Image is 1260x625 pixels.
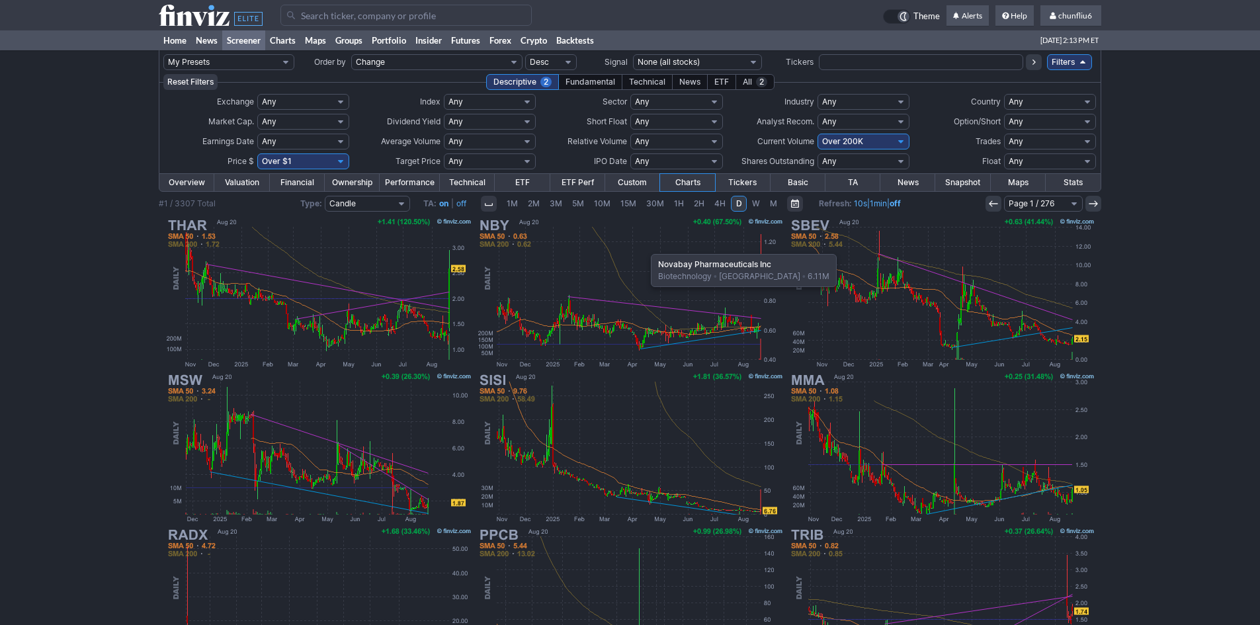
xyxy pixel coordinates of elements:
span: | [451,198,454,208]
span: Market Cap. [208,116,254,126]
span: [DATE] 2:13 PM ET [1040,30,1099,50]
a: Basic [771,174,825,191]
a: M [765,196,782,212]
span: Option/Short [954,116,1001,126]
span: Industry [784,97,814,106]
span: Country [971,97,1001,106]
span: 5M [572,198,584,208]
img: MSW - Ming Shing Group Holdings Ltd - Stock Price Chart [164,370,474,525]
a: Ownership [325,174,380,191]
span: | | [819,197,901,210]
a: 10M [589,196,615,212]
a: Home [159,30,191,50]
a: off [890,198,901,208]
a: Insider [411,30,446,50]
span: • [800,271,808,281]
img: THAR - Tharimmune Inc - Stock Price Chart [164,216,474,370]
span: Exchange [217,97,254,106]
div: ETF [707,74,736,90]
a: 4H [710,196,730,212]
a: Technical [440,174,495,191]
a: Snapshot [935,174,990,191]
b: Refresh: [819,198,852,208]
div: #1 / 3307 Total [159,197,216,210]
a: Charts [265,30,300,50]
img: SBEV - Splash Beverage Group Inc - Stock Price Chart [787,216,1097,370]
span: 1H [674,198,684,208]
a: 1H [669,196,689,212]
span: Theme [913,9,940,24]
a: Performance [380,174,440,191]
span: Dividend Yield [387,116,441,126]
span: 2 [756,77,767,87]
span: Current Volume [757,136,814,146]
a: 1min [870,198,887,208]
span: Float [982,156,1001,166]
span: Price $ [228,156,254,166]
span: 30M [646,198,664,208]
span: • [712,271,719,281]
a: Help [995,5,1034,26]
b: Novabay Pharmaceuticals Inc [658,259,771,269]
a: Crypto [516,30,552,50]
a: ETF Perf [550,174,605,191]
span: 1M [507,198,518,208]
a: off [456,198,466,208]
a: TA [825,174,880,191]
a: Overview [159,174,214,191]
span: Shares Outstanding [741,156,814,166]
span: 2H [694,198,704,208]
button: Reset Filters [163,74,218,90]
a: News [191,30,222,50]
a: Valuation [214,174,269,191]
div: Biotechnology [GEOGRAPHIC_DATA] 6.11M [651,254,837,287]
span: 2M [528,198,540,208]
span: Tickers [786,57,814,67]
span: 3M [550,198,562,208]
a: chunfliu6 [1040,5,1101,26]
a: Futures [446,30,485,50]
a: News [880,174,935,191]
a: Groups [331,30,367,50]
input: Search [280,5,532,26]
span: Target Price [396,156,441,166]
a: W [747,196,765,212]
a: Maps [300,30,331,50]
a: Maps [991,174,1046,191]
button: Interval [481,196,497,212]
img: SISI - Shineco Inc - Stock Price Chart [476,370,785,525]
img: NBY - Novabay Pharmaceuticals Inc - Stock Price Chart [476,216,785,370]
a: Financial [270,174,325,191]
div: All [735,74,775,90]
a: Backtests [552,30,599,50]
span: Index [420,97,441,106]
a: Theme [883,9,940,24]
a: Charts [660,174,715,191]
a: Forex [485,30,516,50]
a: 15M [616,196,641,212]
div: Technical [622,74,673,90]
a: Alerts [946,5,989,26]
a: 10s [854,198,867,208]
span: Trades [976,136,1001,146]
span: Order by [314,57,346,67]
span: 4H [714,198,726,208]
a: 1M [502,196,523,212]
a: Portfolio [367,30,411,50]
span: 2 [540,77,552,87]
a: Screener [222,30,265,50]
span: Earnings Date [202,136,254,146]
img: MMA - Mixed Martial Arts Group Ltd - Stock Price Chart [787,370,1097,525]
span: Short Float [587,116,627,126]
button: Range [787,196,803,212]
b: TA: [423,198,437,208]
a: D [731,196,747,212]
a: ETF [495,174,550,191]
span: IPO Date [594,156,627,166]
span: Relative Volume [567,136,627,146]
a: Tickers [715,174,770,191]
a: 2M [523,196,544,212]
a: Custom [605,174,660,191]
a: 2H [689,196,709,212]
span: Signal [605,57,628,67]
